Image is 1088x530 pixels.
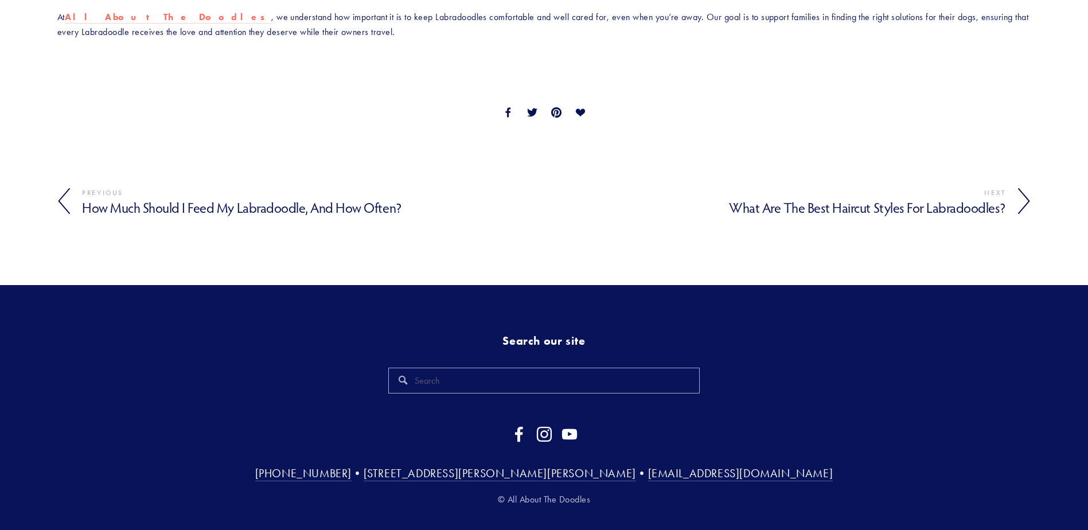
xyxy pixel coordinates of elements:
a: Next What Are the Best Haircut Styles for Labradoodles? [544,186,1031,216]
strong: All About The Doodles [65,11,271,22]
h3: • • [57,466,1031,481]
div: Next [544,186,1007,200]
a: [EMAIL_ADDRESS][DOMAIN_NAME] [648,466,833,481]
a: All About The Doodles [65,11,271,24]
strong: Search our site [502,334,585,348]
h4: How Much Should I Feed My Labradoodle, and How Often? [82,200,544,216]
input: Search [388,368,700,393]
a: [PHONE_NUMBER] [255,466,352,481]
p: At , we understand how important it is to keep Labradoodles comfortable and well cared for, even ... [57,10,1031,39]
h4: What Are the Best Haircut Styles for Labradoodles? [544,200,1007,216]
a: Facebook [511,426,527,442]
a: [STREET_ADDRESS][PERSON_NAME][PERSON_NAME] [364,466,636,481]
div: Previous [82,186,544,200]
a: YouTube [561,426,578,442]
p: © All About The Doodles [57,492,1031,507]
a: Instagram [536,426,552,442]
a: Previous How Much Should I Feed My Labradoodle, and How Often? [57,186,544,216]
